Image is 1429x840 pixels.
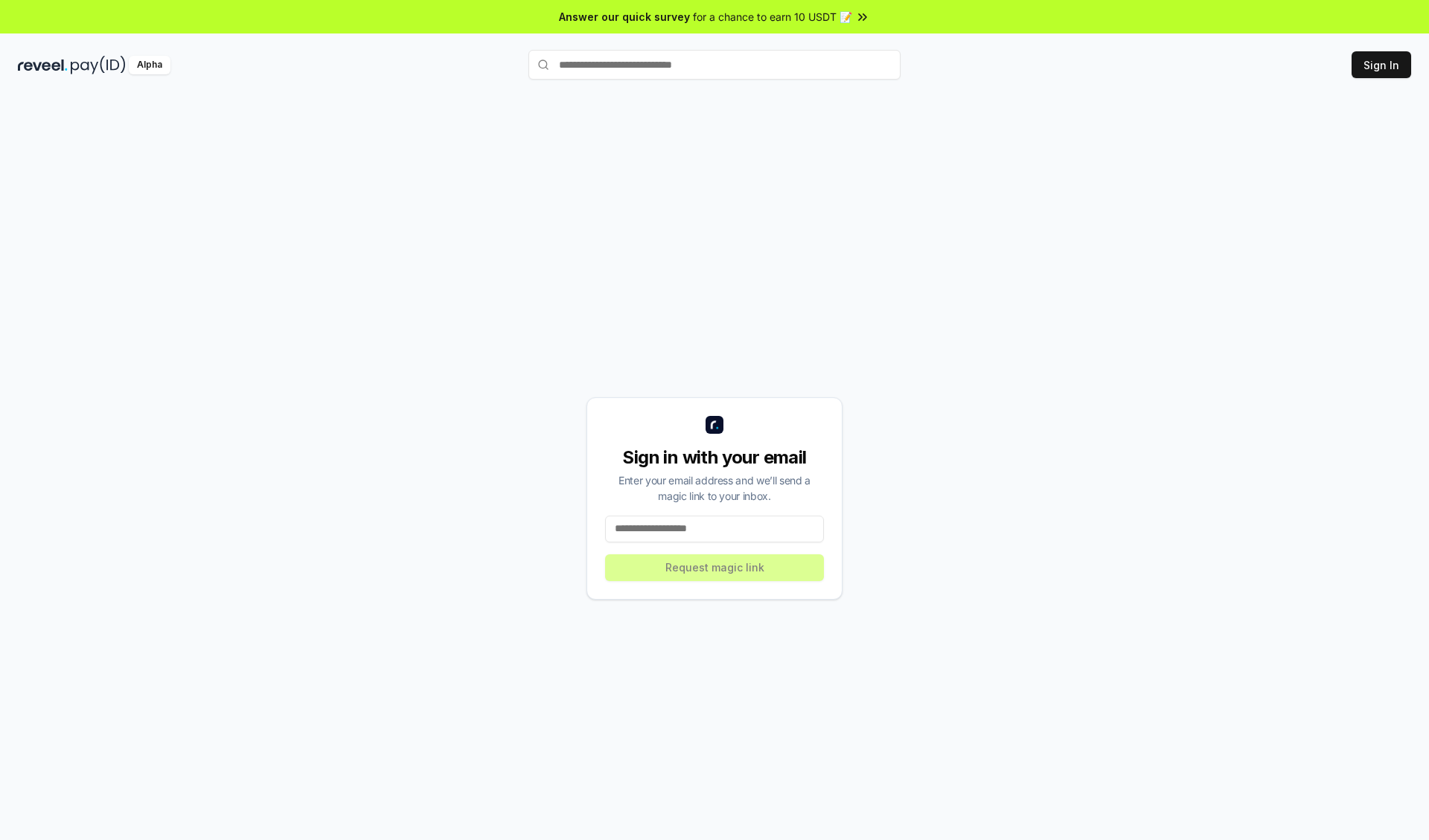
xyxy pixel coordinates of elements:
div: Alpha [129,56,170,74]
span: for a chance to earn 10 USDT 📝 [693,9,852,25]
img: reveel_dark [18,56,68,74]
div: Sign in with your email [605,446,824,469]
img: logo_small [706,416,723,434]
span: Answer our quick survey [559,9,690,25]
img: pay_id [71,56,126,74]
div: Enter your email address and we’ll send a magic link to your inbox. [605,472,824,504]
button: Sign In [1352,51,1411,78]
